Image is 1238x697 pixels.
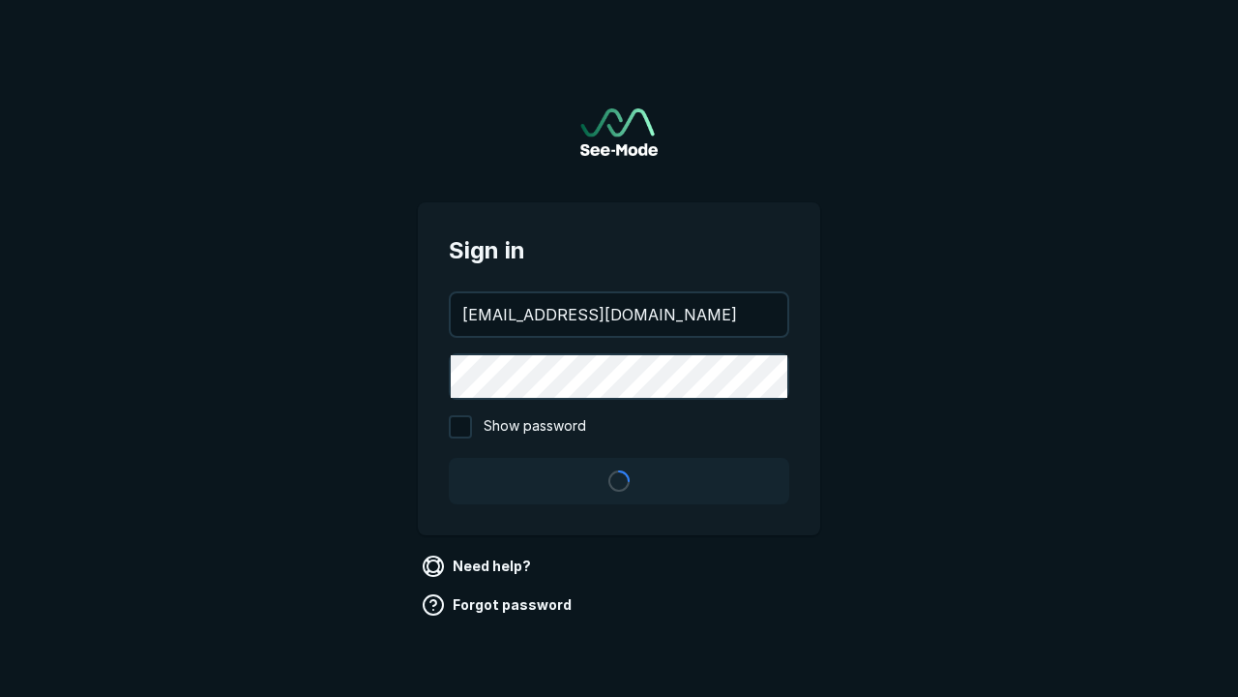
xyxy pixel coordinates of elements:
input: your@email.com [451,293,787,336]
a: Need help? [418,551,539,582]
img: See-Mode Logo [580,108,658,156]
a: Go to sign in [580,108,658,156]
span: Sign in [449,233,789,268]
a: Forgot password [418,590,579,621]
span: Show password [484,415,586,439]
